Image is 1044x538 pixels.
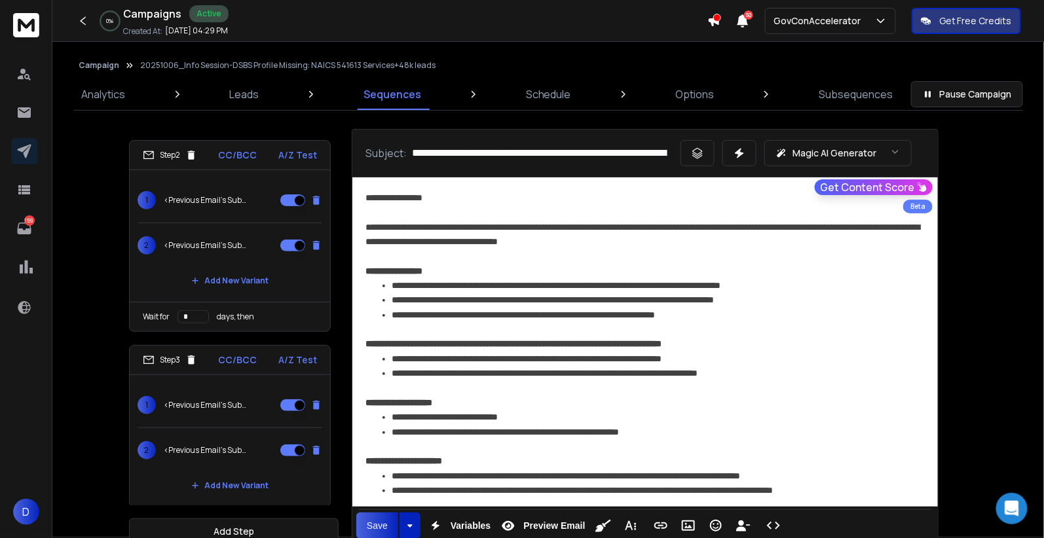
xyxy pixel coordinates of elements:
p: Subsequences [819,86,893,102]
p: <Previous Email's Subject> [164,240,248,251]
p: GovConAccelerator [774,14,866,27]
button: Magic AI Generator [764,140,912,166]
div: Active [189,5,229,22]
p: CC/BCC [219,149,257,162]
span: 50 [744,10,753,20]
p: days, then [217,312,254,322]
button: Pause Campaign [911,81,1023,107]
a: Schedule [518,79,579,110]
div: Step 3 [143,354,197,366]
h1: Campaigns [123,6,181,22]
a: Analytics [73,79,133,110]
p: 20251006_Info Session-DSBS Profile Missing: NAICS 541613 Services+48k leads [140,60,436,71]
span: 1 [138,191,156,209]
p: Wait for [143,312,170,322]
p: <Previous Email's Subject> [164,400,248,410]
p: <Previous Email's Subject> [164,195,248,206]
button: Get Free Credits [912,8,1021,34]
p: Subject: [365,145,407,161]
p: Options [675,86,714,102]
p: 0 % [107,17,114,25]
button: D [13,499,39,525]
p: A/Z Test [278,149,317,162]
p: Leads [230,86,259,102]
a: Options [667,79,722,110]
button: Get Content Score [815,179,933,195]
span: 1 [138,396,156,414]
span: Variables [448,520,494,531]
p: Analytics [81,86,125,102]
a: Leads [222,79,267,110]
p: Sequences [364,86,421,102]
p: Schedule [526,86,571,102]
span: 2 [138,441,156,459]
p: CC/BCC [219,353,257,367]
span: 2 [138,236,156,255]
li: Step3CC/BCCA/Z Test1<Previous Email's Subject>2<Previous Email's Subject>Add New Variant [129,345,331,507]
span: Preview Email [521,520,587,531]
p: 159 [24,215,35,226]
p: A/Z Test [278,353,317,367]
p: Magic AI Generator [792,147,876,160]
button: Campaign [79,60,119,71]
p: <Previous Email's Subject> [164,445,248,456]
p: [DATE] 04:29 PM [165,26,228,36]
p: Get Free Credits [939,14,1012,27]
button: Add New Variant [181,268,279,294]
div: Open Intercom Messenger [996,493,1028,524]
div: Step 2 [143,149,197,161]
a: Subsequences [811,79,901,110]
a: Sequences [356,79,429,110]
p: Created At: [123,26,162,37]
li: Step2CC/BCCA/Z Test1<Previous Email's Subject>2<Previous Email's Subject>Add New VariantWait ford... [129,140,331,332]
div: Beta [903,200,933,213]
a: 159 [11,215,37,242]
button: Add New Variant [181,473,279,499]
